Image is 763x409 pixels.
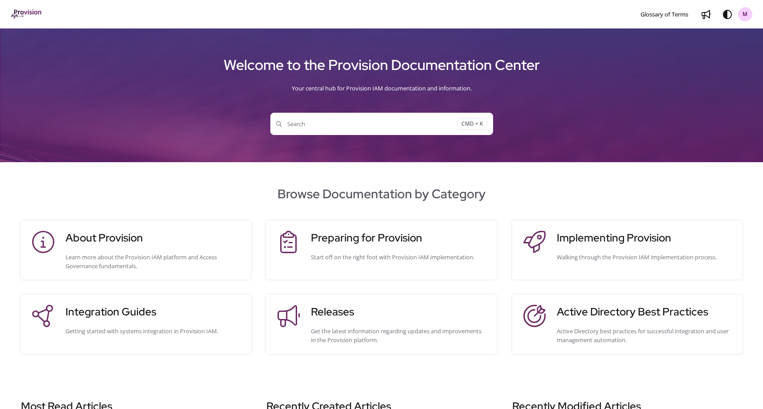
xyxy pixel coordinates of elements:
a: About ProvisionLearn more about the Provision IAM platform and Access Governance fundamentals. [30,230,242,270]
span: Glossary of Terms [641,10,688,18]
button: M [738,7,752,21]
a: Active Directory Best PracticesActive Directory best practices for successful integration and use... [521,304,733,344]
div: Get the latest information regarding updates and improvements in the Provision platform. [311,327,487,344]
a: Preparing for ProvisionStart off on the right foot with Provision IAM implementation. [275,230,487,270]
span: M [743,10,748,19]
a: ReleasesGet the latest information regarding updates and improvements in the Provision platform. [275,304,487,344]
img: brand logo [11,9,42,19]
div: Start off on the right foot with Provision IAM implementation. [311,253,487,262]
button: Theme options [720,7,734,21]
h3: Active Directory Best Practices [557,304,733,320]
h3: About Provision [65,230,242,246]
div: Your central hub for Provision IAM documentation and information. [11,77,752,99]
a: Integration GuidesGetting started with systems integration in Provision IAM. [30,304,242,344]
h2: Browse Documentation by Category [11,184,752,203]
h3: Preparing for Provision [311,230,487,246]
a: Project logo [11,9,42,20]
h1: Welcome to the Provision Documentation Center [11,53,752,77]
span: CMD + K [457,118,487,130]
h3: Implementing Provision [557,230,733,246]
a: Whats new [699,7,713,21]
h3: Integration Guides [65,304,242,320]
div: Learn more about the Provision IAM platform and Access Governance fundamentals. [65,253,242,270]
div: Walking through the Provision IAM implementation process. [557,253,733,262]
div: Active Directory best practices for successful integration and user management automation. [557,327,733,344]
a: Implementing ProvisionWalking through the Provision IAM implementation process. [521,230,733,270]
span: Search [276,119,457,128]
button: SearchCMD + K [270,113,493,135]
div: Getting started with systems integration in Provision IAM. [65,327,242,335]
h3: Releases [311,304,487,320]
